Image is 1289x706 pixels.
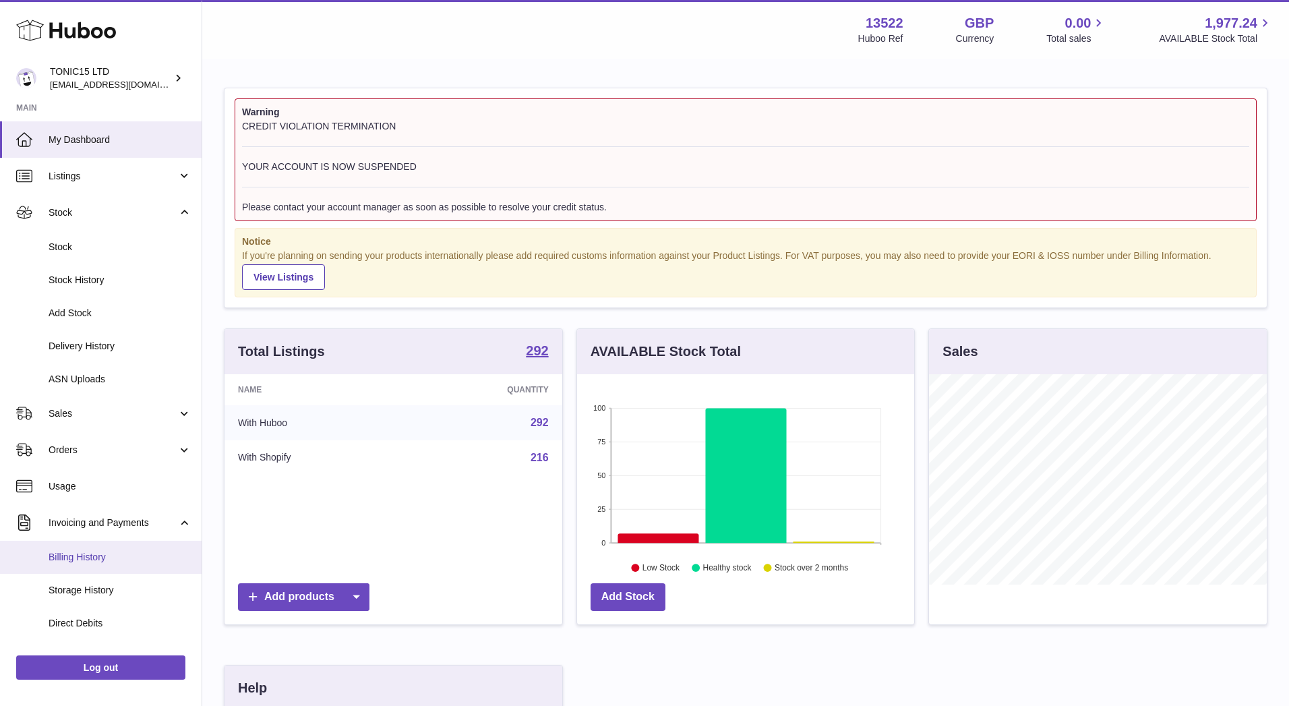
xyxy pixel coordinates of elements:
a: 1,977.24 AVAILABLE Stock Total [1159,14,1273,45]
span: Account Balance [49,650,191,663]
th: Name [224,374,407,405]
h3: Total Listings [238,343,325,361]
span: Direct Debits [49,617,191,630]
span: Add Stock [49,307,191,320]
div: If you're planning on sending your products internationally please add required customs informati... [242,249,1249,290]
a: 0.00 Total sales [1046,14,1106,45]
span: 1,977.24 [1205,14,1257,32]
h3: AVAILABLE Stock Total [591,343,741,361]
text: 0 [601,539,605,547]
text: 50 [597,471,605,479]
span: ASN Uploads [49,373,191,386]
span: Orders [49,444,177,457]
th: Quantity [407,374,562,405]
span: Billing History [49,551,191,564]
span: Stock [49,206,177,219]
span: Total sales [1046,32,1106,45]
span: My Dashboard [49,134,191,146]
span: Delivery History [49,340,191,353]
span: Stock [49,241,191,254]
text: Stock over 2 months [775,564,848,573]
text: 75 [597,438,605,446]
span: AVAILABLE Stock Total [1159,32,1273,45]
a: Add products [238,583,369,611]
span: Sales [49,407,177,420]
div: Currency [956,32,994,45]
a: Add Stock [591,583,665,611]
a: Log out [16,655,185,680]
a: View Listings [242,264,325,290]
span: Usage [49,480,191,493]
td: With Huboo [224,405,407,440]
text: 25 [597,505,605,513]
span: Storage History [49,584,191,597]
a: 292 [531,417,549,428]
img: pamper@tonic15.com [16,68,36,88]
a: 292 [526,344,548,360]
a: 216 [531,452,549,463]
strong: Warning [242,106,1249,119]
text: Low Stock [642,564,680,573]
div: CREDIT VIOLATION TERMINATION YOUR ACCOUNT IS NOW SUSPENDED Please contact your account manager as... [242,120,1249,214]
div: TONIC15 LTD [50,65,171,91]
text: Healthy stock [702,564,752,573]
td: With Shopify [224,440,407,475]
span: [EMAIL_ADDRESS][DOMAIN_NAME] [50,79,198,90]
strong: 292 [526,344,548,357]
strong: 13522 [866,14,903,32]
text: 100 [593,404,605,412]
h3: Sales [942,343,978,361]
span: Invoicing and Payments [49,517,177,529]
span: Listings [49,170,177,183]
span: Stock History [49,274,191,287]
strong: Notice [242,235,1249,248]
h3: Help [238,679,267,697]
strong: GBP [965,14,994,32]
div: Huboo Ref [858,32,903,45]
span: 0.00 [1065,14,1091,32]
